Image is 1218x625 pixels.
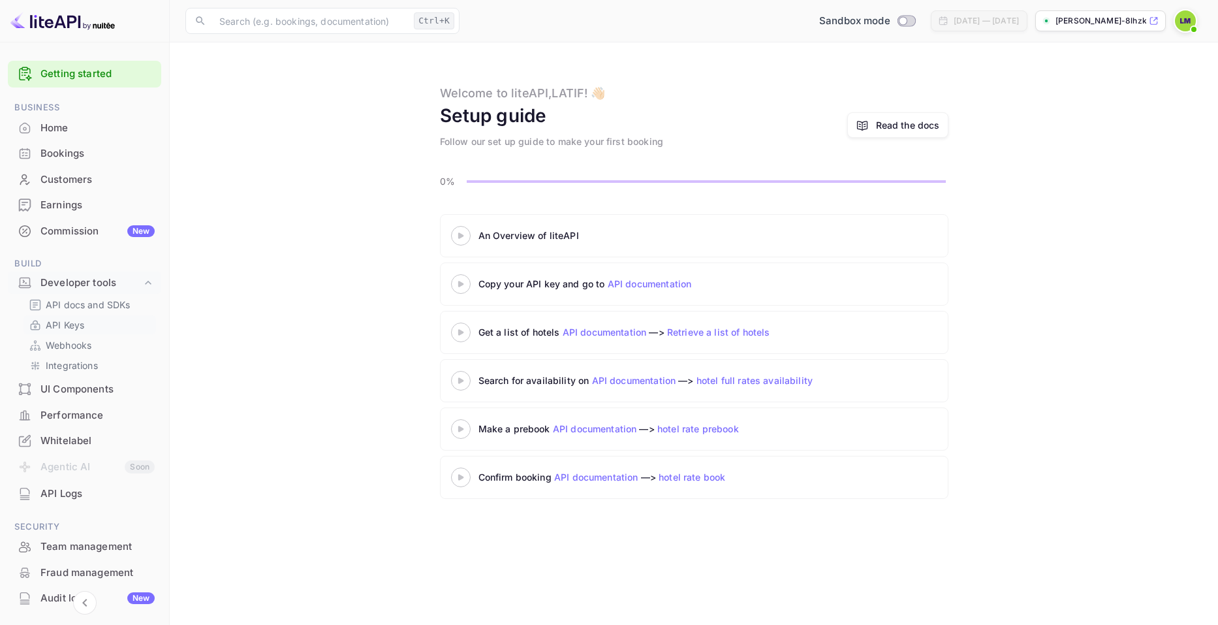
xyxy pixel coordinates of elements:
div: API docs and SDKs [23,295,156,314]
p: [PERSON_NAME]-8lhzk.nuitee... [1055,15,1146,27]
div: Confirm booking —> [478,470,805,484]
div: Switch to Production mode [814,14,920,29]
p: Webhooks [46,338,91,352]
a: Bookings [8,141,161,165]
a: API documentation [563,327,647,338]
div: Fraud management [8,560,161,586]
div: Search for availability on —> [478,374,935,387]
a: hotel rate book [659,472,725,483]
a: Home [8,116,161,140]
a: Fraud management [8,560,161,585]
a: Team management [8,534,161,558]
p: 0% [440,174,463,188]
div: New [127,225,155,237]
div: Ctrl+K [414,12,454,29]
a: Whitelabel [8,428,161,453]
div: Bookings [8,141,161,167]
span: Sandbox mode [819,14,890,29]
img: LATIF MOE [1175,10,1196,31]
div: Commission [40,224,155,239]
div: Whitelabel [8,428,161,454]
div: UI Components [40,382,155,397]
div: Developer tools [8,272,161,295]
div: Team management [8,534,161,560]
a: API Keys [29,318,151,332]
a: API documentation [608,278,692,289]
a: API documentation [554,472,638,483]
div: An Overview of liteAPI [478,229,805,242]
div: Developer tools [40,276,142,291]
div: Make a prebook —> [478,422,805,436]
div: API Keys [23,315,156,334]
div: Home [8,116,161,141]
div: Welcome to liteAPI, LATIF ! 👋🏻 [440,84,606,102]
div: Webhooks [23,336,156,355]
a: hotel full rates availability [696,375,813,386]
a: Read the docs [876,118,940,132]
a: API Logs [8,481,161,505]
div: Copy your API key and go to [478,277,805,291]
span: Security [8,520,161,534]
div: Audit logsNew [8,586,161,611]
div: Integrations [23,356,156,375]
div: Get a list of hotels —> [478,325,805,339]
div: Getting started [8,61,161,88]
a: Webhooks [29,338,151,352]
div: Home [40,121,155,136]
a: Integrations [29,359,151,372]
input: Search (e.g. bookings, documentation) [211,8,409,34]
div: Performance [40,408,155,423]
div: Performance [8,403,161,428]
a: Earnings [8,193,161,217]
div: New [127,592,155,604]
div: Audit logs [40,591,155,606]
a: API documentation [553,423,637,434]
div: [DATE] — [DATE] [954,15,1019,27]
p: API Keys [46,318,84,332]
a: Read the docs [847,112,948,138]
div: API Logs [40,487,155,502]
div: CommissionNew [8,219,161,244]
div: Customers [8,167,161,193]
div: Earnings [40,198,155,213]
a: CommissionNew [8,219,161,243]
span: Build [8,257,161,271]
div: Follow our set up guide to make your first booking [440,135,664,148]
div: API Logs [8,481,161,507]
a: Audit logsNew [8,586,161,610]
div: Customers [40,172,155,187]
button: Collapse navigation [73,591,97,615]
a: Customers [8,167,161,191]
a: hotel rate prebook [657,423,739,434]
span: Business [8,101,161,115]
div: Bookings [40,146,155,161]
a: Retrieve a list of hotels [667,327,770,338]
div: Whitelabel [40,434,155,449]
div: Setup guide [440,102,547,129]
div: Fraud management [40,566,155,581]
img: LiteAPI logo [10,10,115,31]
p: API docs and SDKs [46,298,131,312]
a: API docs and SDKs [29,298,151,312]
div: Earnings [8,193,161,218]
div: UI Components [8,377,161,402]
p: Integrations [46,359,98,372]
a: Performance [8,403,161,427]
a: API documentation [592,375,676,386]
a: Getting started [40,67,155,82]
div: Team management [40,539,155,554]
a: UI Components [8,377,161,401]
